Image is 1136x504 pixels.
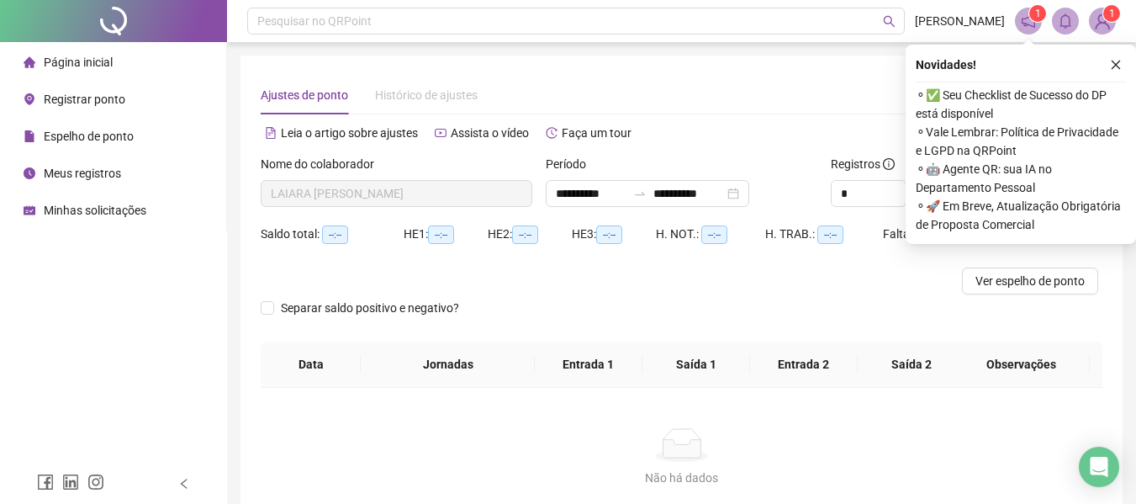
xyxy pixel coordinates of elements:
span: ⚬ 🤖 Agente QR: sua IA no Departamento Pessoal [916,160,1126,197]
th: Data [261,342,361,388]
th: Saída 2 [858,342,965,388]
span: Ver espelho de ponto [975,272,1085,290]
span: Separar saldo positivo e negativo? [274,299,466,317]
span: history [546,127,557,139]
span: Página inicial [44,56,113,69]
span: Faça um tour [562,126,631,140]
span: swap-right [633,187,647,200]
div: Open Intercom Messenger [1079,447,1119,487]
span: facebook [37,474,54,491]
span: search [883,15,896,28]
img: 84044 [1090,8,1115,34]
span: info-circle [883,158,895,170]
span: instagram [87,474,104,491]
span: close [1110,59,1122,71]
span: Observações [966,355,1076,374]
span: file [24,130,35,142]
span: left [178,478,190,490]
span: Minhas solicitações [44,204,146,217]
span: Registrar ponto [44,93,125,106]
sup: Atualize o seu contato no menu Meus Dados [1103,5,1120,22]
div: Não há dados [281,469,1082,487]
div: HE 3: [572,225,656,244]
span: ⚬ 🚀 Em Breve, Atualização Obrigatória de Proposta Comercial [916,197,1126,234]
span: file-text [265,127,277,139]
span: Ajustes de ponto [261,88,348,102]
label: Nome do colaborador [261,155,385,173]
span: to [633,187,647,200]
span: 1 [1035,8,1041,19]
span: schedule [24,204,35,216]
span: Faltas: [883,227,921,241]
span: clock-circle [24,167,35,179]
span: Registros [831,155,895,173]
span: youtube [435,127,446,139]
span: --:-- [817,225,843,244]
span: Leia o artigo sobre ajustes [281,126,418,140]
span: 1 [1109,8,1115,19]
span: bell [1058,13,1073,29]
div: H. NOT.: [656,225,765,244]
label: Período [546,155,597,173]
th: Jornadas [361,342,534,388]
th: Observações [953,342,1090,388]
span: linkedin [62,474,79,491]
span: LAIARA JESUS DE CARVALHO [271,181,522,206]
div: Saldo total: [261,225,404,244]
div: H. TRAB.: [765,225,883,244]
sup: 1 [1029,5,1046,22]
span: ⚬ ✅ Seu Checklist de Sucesso do DP está disponível [916,86,1126,123]
span: notification [1021,13,1036,29]
th: Saída 1 [642,342,750,388]
span: [PERSON_NAME] [915,12,1005,30]
span: ⚬ Vale Lembrar: Política de Privacidade e LGPD na QRPoint [916,123,1126,160]
span: Novidades ! [916,56,976,74]
span: home [24,56,35,68]
span: Histórico de ajustes [375,88,478,102]
button: Ver espelho de ponto [962,268,1098,294]
span: --:-- [428,225,454,244]
span: --:-- [512,225,538,244]
span: Meus registros [44,167,121,180]
span: --:-- [701,225,727,244]
span: Assista o vídeo [451,126,529,140]
div: HE 2: [488,225,572,244]
span: environment [24,93,35,105]
span: --:-- [596,225,622,244]
th: Entrada 1 [535,342,642,388]
th: Entrada 2 [750,342,858,388]
div: HE 1: [404,225,488,244]
span: --:-- [322,225,348,244]
span: Espelho de ponto [44,130,134,143]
